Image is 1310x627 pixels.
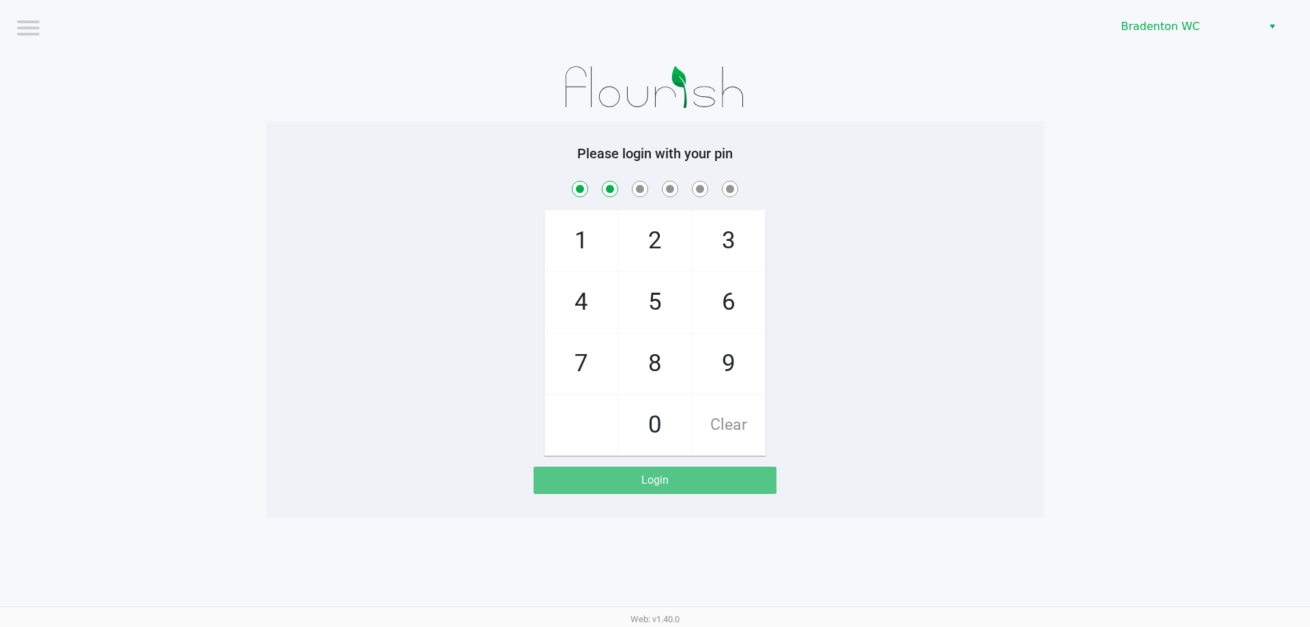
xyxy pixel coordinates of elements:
[693,272,765,332] span: 6
[619,211,691,271] span: 2
[693,395,765,455] span: Clear
[619,334,691,394] span: 8
[693,334,765,394] span: 9
[693,211,765,271] span: 3
[545,211,617,271] span: 1
[1121,18,1254,35] span: Bradenton WC
[630,614,680,624] span: Web: v1.40.0
[1262,14,1282,39] button: Select
[619,272,691,332] span: 5
[276,145,1034,162] h5: Please login with your pin
[619,395,691,455] span: 0
[545,334,617,394] span: 7
[545,272,617,332] span: 4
